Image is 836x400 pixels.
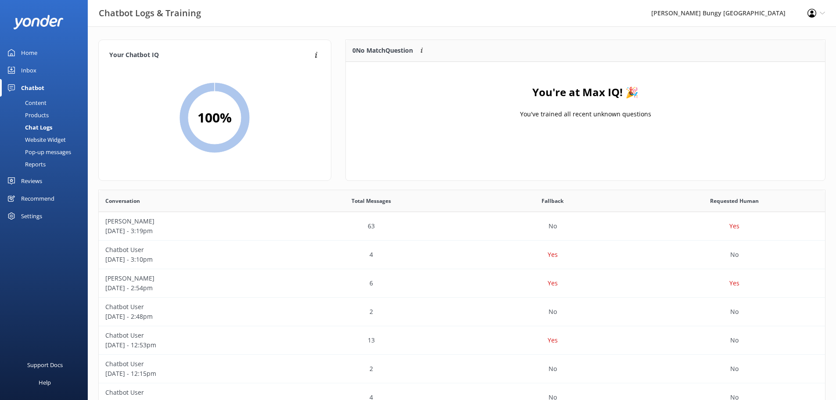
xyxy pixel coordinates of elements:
[105,245,274,255] p: Chatbot User
[105,283,274,293] p: [DATE] - 2:54pm
[548,335,558,345] p: Yes
[21,61,36,79] div: Inbox
[197,107,232,128] h2: 100 %
[105,226,274,236] p: [DATE] - 3:19pm
[729,278,739,288] p: Yes
[99,298,825,326] div: row
[548,250,558,259] p: Yes
[21,44,37,61] div: Home
[99,212,825,241] div: row
[27,356,63,374] div: Support Docs
[549,364,557,374] p: No
[5,121,52,133] div: Chat Logs
[542,197,563,205] span: Fallback
[105,388,274,397] p: Chatbot User
[5,97,88,109] a: Content
[105,255,274,264] p: [DATE] - 3:10pm
[105,216,274,226] p: [PERSON_NAME]
[5,158,88,170] a: Reports
[105,331,274,340] p: Chatbot User
[5,121,88,133] a: Chat Logs
[352,46,413,55] p: 0 No Match Question
[5,158,46,170] div: Reports
[21,190,54,207] div: Recommend
[5,146,71,158] div: Pop-up messages
[520,109,651,119] p: You've trained all recent unknown questions
[105,340,274,350] p: [DATE] - 12:53pm
[549,221,557,231] p: No
[5,133,88,146] a: Website Widget
[370,307,373,317] p: 2
[368,221,375,231] p: 63
[5,109,49,121] div: Products
[5,133,66,146] div: Website Widget
[5,146,88,158] a: Pop-up messages
[99,241,825,269] div: row
[105,369,274,378] p: [DATE] - 12:15pm
[352,197,391,205] span: Total Messages
[105,302,274,312] p: Chatbot User
[105,274,274,283] p: [PERSON_NAME]
[21,79,44,97] div: Chatbot
[105,197,140,205] span: Conversation
[370,278,373,288] p: 6
[21,172,42,190] div: Reviews
[548,278,558,288] p: Yes
[730,364,739,374] p: No
[532,84,639,101] h4: You're at Max IQ! 🎉
[99,355,825,383] div: row
[99,269,825,298] div: row
[730,307,739,317] p: No
[13,15,64,29] img: yonder-white-logo.png
[105,359,274,369] p: Chatbot User
[21,207,42,225] div: Settings
[39,374,51,391] div: Help
[730,335,739,345] p: No
[105,312,274,321] p: [DATE] - 2:48pm
[370,250,373,259] p: 4
[549,307,557,317] p: No
[730,250,739,259] p: No
[710,197,759,205] span: Requested Human
[99,6,201,20] h3: Chatbot Logs & Training
[370,364,373,374] p: 2
[5,97,47,109] div: Content
[99,326,825,355] div: row
[346,62,825,150] div: grid
[5,109,88,121] a: Products
[729,221,739,231] p: Yes
[368,335,375,345] p: 13
[109,50,312,60] h4: Your Chatbot IQ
